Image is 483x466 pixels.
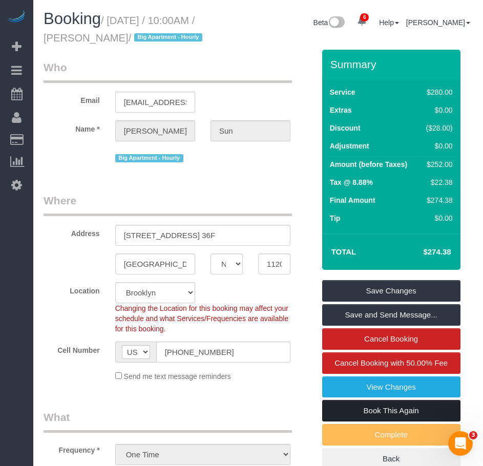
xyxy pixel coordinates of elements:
[115,304,289,333] span: Changing the Location for this booking may affect your schedule and what Services/Frequencies are...
[36,282,108,296] label: Location
[422,159,453,170] div: $252.00
[36,92,108,105] label: Email
[156,342,290,363] input: Cell Number
[422,213,453,223] div: $0.00
[44,10,101,28] span: Booking
[211,120,290,141] input: Last Name
[44,60,292,83] legend: Who
[313,18,345,27] a: Beta
[36,120,108,134] label: Name *
[422,87,453,97] div: $280.00
[322,304,460,326] a: Save and Send Message...
[406,18,470,27] a: [PERSON_NAME]
[330,213,341,223] label: Tip
[322,400,460,421] a: Book This Again
[36,225,108,239] label: Address
[134,33,202,41] span: Big Apartment - Hourly
[330,105,352,115] label: Extras
[330,58,455,70] h3: Summary
[448,431,473,456] iframe: Intercom live chat
[331,247,356,256] strong: Total
[36,441,108,455] label: Frequency *
[258,253,290,274] input: Zip Code
[115,92,195,113] input: Email
[392,248,451,257] h4: $274.38
[36,342,108,355] label: Cell Number
[44,193,292,216] legend: Where
[330,87,355,97] label: Service
[422,177,453,187] div: $22.38
[330,123,361,133] label: Discount
[44,410,292,433] legend: What
[322,280,460,302] a: Save Changes
[115,120,195,141] input: First Name
[6,10,27,25] img: Automaid Logo
[422,123,453,133] div: ($28.00)
[124,372,231,380] span: Send me text message reminders
[330,141,369,151] label: Adjustment
[322,328,460,350] a: Cancel Booking
[44,15,205,44] small: / [DATE] / 10:00AM / [PERSON_NAME]
[115,154,183,162] span: Big Apartment - Hourly
[330,195,375,205] label: Final Amount
[360,13,369,22] span: 6
[422,195,453,205] div: $274.38
[334,358,448,367] span: Cancel Booking with 50.00% Fee
[328,16,345,30] img: New interface
[330,177,373,187] label: Tax @ 8.88%
[129,32,205,44] span: /
[322,376,460,398] a: View Changes
[352,10,372,33] a: 6
[322,352,460,374] a: Cancel Booking with 50.00% Fee
[469,431,477,439] span: 3
[379,18,399,27] a: Help
[115,253,195,274] input: City
[330,159,407,170] label: Amount (before Taxes)
[422,105,453,115] div: $0.00
[422,141,453,151] div: $0.00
